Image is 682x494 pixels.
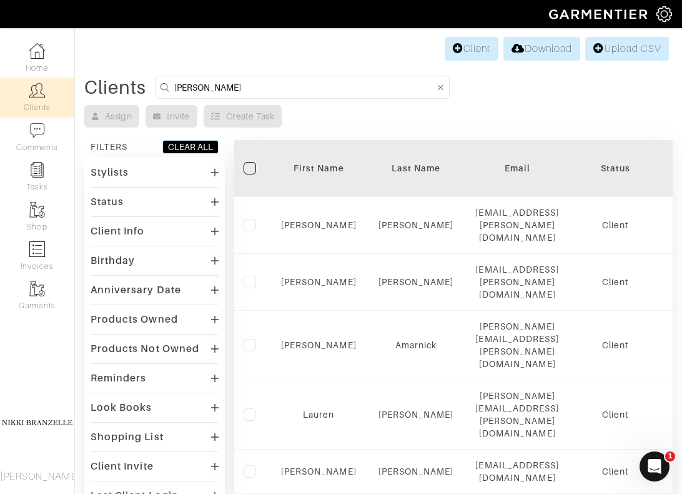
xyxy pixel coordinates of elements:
a: Lauren [303,410,334,420]
a: [PERSON_NAME] [378,410,454,420]
div: CLEAR ALL [168,141,213,153]
div: Products Owned [91,313,178,326]
div: Last Name [375,162,457,174]
div: [PERSON_NAME][EMAIL_ADDRESS][PERSON_NAME][DOMAIN_NAME] [475,390,559,440]
img: orders-icon-0abe47150d42831381b5fb84f609e132dff9fe21cb692f30cb5eec754e2cba89.png [29,241,45,257]
iframe: Intercom live chat [640,451,670,481]
th: Toggle SortBy [366,140,467,197]
a: Upload CSV [585,37,669,61]
img: clients-icon-6bae9207a08558b7cb47a8932f037763ab4055f8c8b6bfacd5dc20c3e0201464.png [29,83,45,98]
a: [PERSON_NAME] [281,466,357,476]
a: Amarnick [395,340,437,350]
input: Search by name, email, phone, city, or state [174,79,435,95]
div: Birthday [91,255,135,267]
div: Stylists [91,166,129,179]
div: Reminders [91,372,146,385]
img: gear-icon-white-bd11855cb880d31180b6d7d6211b90ccbf57a29d726f0c71d8c61bd08dd39cc2.png [656,6,672,22]
div: Client Info [91,225,145,238]
a: [PERSON_NAME] [378,277,454,287]
a: [PERSON_NAME] [281,340,357,350]
a: Download [503,37,580,61]
div: [EMAIL_ADDRESS][PERSON_NAME][DOMAIN_NAME] [475,206,559,244]
a: Client [445,37,498,61]
th: Toggle SortBy [272,140,366,197]
div: Clients [84,81,146,94]
div: Status [578,162,653,174]
a: [PERSON_NAME] [281,277,357,287]
img: garments-icon-b7da505a4dc4fd61783c78ac3ca0ef83fa9d6f193b1c9dc38574b1d14d53ca28.png [29,202,45,218]
div: Client [578,339,653,351]
div: [EMAIL_ADDRESS][DOMAIN_NAME] [475,459,559,484]
div: FILTERS [91,141,127,153]
span: 1 [665,451,675,461]
div: Shopping List [91,431,164,443]
a: [PERSON_NAME] [378,220,454,230]
div: First Name [281,162,357,174]
a: [PERSON_NAME] [378,466,454,476]
div: Client [578,219,653,231]
div: Client [578,465,653,478]
img: garmentier-logo-header-white-b43fb05a5012e4ada735d5af1a66efaba907eab6374d6393d1fbf88cb4ef424d.png [543,3,656,25]
div: Look Books [91,401,152,414]
div: Email [475,162,559,174]
div: Client [578,276,653,288]
img: dashboard-icon-dbcd8f5a0b271acd01030246c82b418ddd0df26cd7fceb0bd07c9910d44c42f6.png [29,43,45,59]
img: comment-icon-a0a6a9ef722e966f86d9cbdc48e553b5cf19dbc54f86b18d962a5391bc8f6eb6.png [29,123,45,138]
div: [PERSON_NAME][EMAIL_ADDRESS][PERSON_NAME][DOMAIN_NAME] [475,320,559,370]
button: CLEAR ALL [162,140,219,154]
img: reminder-icon-8004d30b9f0a5d33ae49ab947aed9ed385cf756f9e5892f1edd6e32f2345188e.png [29,162,45,178]
div: Status [91,196,124,208]
div: Client Invite [91,460,154,473]
div: Products Not Owned [91,343,199,355]
a: [PERSON_NAME] [281,220,357,230]
div: Client [578,408,653,421]
th: Toggle SortBy [568,140,662,197]
img: garments-icon-b7da505a4dc4fd61783c78ac3ca0ef83fa9d6f193b1c9dc38574b1d14d53ca28.png [29,281,45,296]
div: [EMAIL_ADDRESS][PERSON_NAME][DOMAIN_NAME] [475,263,559,301]
div: Anniversary Date [91,284,181,296]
